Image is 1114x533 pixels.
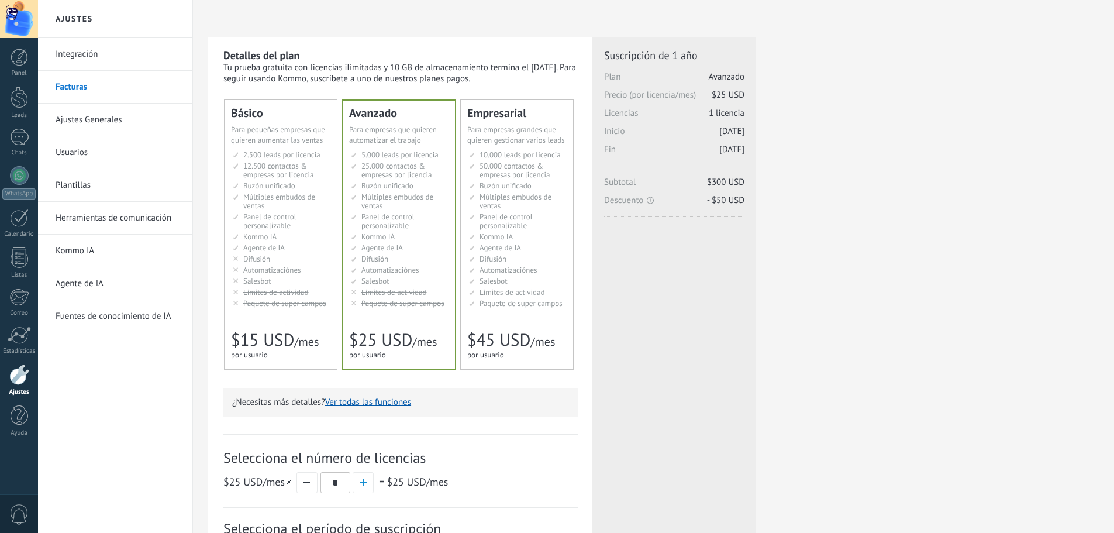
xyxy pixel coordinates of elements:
div: Listas [2,271,36,279]
li: Herramientas de comunicación [38,202,192,235]
a: Plantillas [56,169,181,202]
span: Salesbot [361,276,389,286]
span: Buzón unificado [361,181,413,191]
a: Herramientas de comunicación [56,202,181,235]
li: Facturas [38,71,192,104]
a: Fuentes de conocimiento de IA [56,300,181,333]
span: $300 USD [707,177,744,188]
button: Ver todas las funciones [325,397,411,408]
span: = [379,475,384,489]
span: Salesbot [243,276,271,286]
div: Ayuda [2,429,36,437]
span: Automatizaciónes [480,265,537,275]
span: Límites de actividad [480,287,545,297]
li: Usuarios [38,136,192,169]
span: Licencias [604,108,744,126]
span: 5.000 leads por licencia [361,150,439,160]
div: Correo [2,310,36,317]
b: Detalles del plan [223,49,299,62]
div: Calendario [2,231,36,238]
div: Leads [2,112,36,119]
a: Facturas [56,71,181,104]
span: Múltiples embudos de ventas [361,192,433,211]
span: Múltiples embudos de ventas [243,192,315,211]
span: Kommo IA [243,232,277,242]
span: Kommo IA [361,232,395,242]
a: Integración [56,38,181,71]
div: Empresarial [467,107,567,119]
span: /mes [530,334,555,349]
span: $25 USD [712,90,744,101]
span: Difusión [361,254,388,264]
li: Fuentes de conocimiento de IA [38,300,192,332]
span: Salesbot [480,276,508,286]
span: Fin [604,144,744,162]
span: Panel de control personalizable [243,212,296,231]
span: $45 USD [467,329,530,351]
span: [DATE] [719,144,744,155]
span: Buzón unificado [243,181,295,191]
span: Agente de IA [243,243,285,253]
span: Difusión [480,254,506,264]
span: Inicio [604,126,744,144]
span: $25 USD [223,475,263,489]
span: Límites de actividad [361,287,427,297]
li: Integración [38,38,192,71]
span: Paquete de super campos [480,298,563,308]
span: Descuento [604,195,744,206]
span: Suscripción de 1 año [604,49,744,62]
span: /mes [294,334,319,349]
a: Ajustes Generales [56,104,181,136]
div: Chats [2,149,36,157]
div: Estadísticas [2,348,36,355]
span: Paquete de super campos [243,298,326,308]
span: - $50 USD [707,195,744,206]
span: 2.500 leads por licencia [243,150,320,160]
span: 50.000 contactos & empresas por licencia [480,161,550,180]
span: Panel de control personalizable [361,212,415,231]
span: Para empresas grandes que quieren gestionar varios leads [467,125,565,145]
div: Ajustes [2,388,36,396]
span: por usuario [467,350,504,360]
span: Precio (por licencia/mes) [604,90,744,108]
span: [DATE] [719,126,744,137]
li: Kommo IA [38,235,192,267]
a: Kommo IA [56,235,181,267]
span: Panel de control personalizable [480,212,533,231]
span: Agente de IA [361,243,403,253]
span: Subtotal [604,177,744,195]
a: Usuarios [56,136,181,169]
span: 1 licencia [709,108,744,119]
span: Paquete de super campos [361,298,444,308]
span: Agente de IA [480,243,521,253]
span: Kommo IA [480,232,513,242]
span: Límites de actividad [243,287,309,297]
span: Automatizaciónes [361,265,419,275]
li: Agente de IA [38,267,192,300]
div: Panel [2,70,36,77]
span: Automatizaciónes [243,265,301,275]
span: por usuario [231,350,268,360]
div: Tu prueba gratuita con licencias ilimitadas y 10 GB de almacenamiento termina el [DATE]. Para seg... [223,62,578,84]
li: Plantillas [38,169,192,202]
span: Avanzado [709,71,744,82]
span: $15 USD [231,329,294,351]
a: Agente de IA [56,267,181,300]
span: Buzón unificado [480,181,532,191]
span: /mes [223,475,294,489]
span: Plan [604,71,744,90]
li: Ajustes Generales [38,104,192,136]
span: 25.000 contactos & empresas por licencia [361,161,432,180]
div: Avanzado [349,107,449,119]
span: por usuario [349,350,386,360]
div: WhatsApp [2,188,36,200]
span: Múltiples embudos de ventas [480,192,551,211]
span: Para empresas que quieren automatizar el trabajo [349,125,437,145]
span: /mes [387,475,448,489]
span: Difusión [243,254,270,264]
span: Para pequeñas empresas que quieren aumentar las ventas [231,125,325,145]
p: ¿Necesitas más detalles? [232,397,569,408]
div: Básico [231,107,330,119]
span: 12.500 contactos & empresas por licencia [243,161,313,180]
span: Selecciona el número de licencias [223,449,578,467]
